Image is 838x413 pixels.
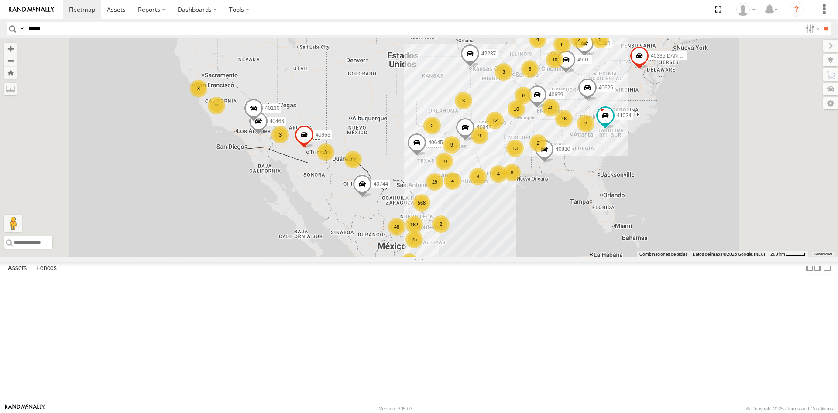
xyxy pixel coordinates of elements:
[477,125,491,131] span: 40942
[271,126,289,143] div: 3
[401,253,418,271] div: 54
[814,253,832,256] a: Condiciones
[651,53,689,59] span: 40335 DAÑADO
[316,132,330,138] span: 40963
[455,92,472,109] div: 3
[733,3,759,16] div: Juan Lopez
[577,57,589,63] span: 4991
[405,216,423,233] div: 162
[529,134,547,152] div: 2
[768,251,808,257] button: Escala del mapa: 200 km por 43 píxeles
[506,140,524,157] div: 13
[693,252,765,256] span: Datos del mapa ©2025 Google, INEGI
[787,406,833,411] a: Terms and Conditions
[577,115,594,132] div: 2
[4,55,17,67] button: Zoom out
[388,218,405,236] div: 48
[18,22,25,35] label: Search Query
[823,97,838,109] label: Map Settings
[344,151,362,168] div: 12
[553,36,571,53] div: 6
[469,168,487,185] div: 3
[515,87,532,104] div: 9
[591,31,609,48] div: 2
[270,119,284,125] span: 40466
[599,85,613,91] span: 40626
[436,153,453,170] div: 10
[5,404,45,413] a: Visit our Website
[190,80,207,97] div: 8
[546,51,563,68] div: 10
[471,127,488,144] div: 9
[486,112,504,129] div: 12
[823,262,831,274] label: Hide Summary Table
[617,113,631,119] span: 41024
[555,110,573,127] div: 46
[444,172,461,190] div: 4
[596,40,610,46] span: 40324
[413,194,430,212] div: 568
[423,117,441,134] div: 2
[9,7,54,13] img: rand-logo.svg
[503,164,521,181] div: 8
[4,215,22,232] button: Arrastra el hombrecito naranja al mapa para abrir Street View
[426,173,443,191] div: 29
[549,92,563,98] span: 40699
[4,67,17,79] button: Zoom Home
[802,22,821,35] label: Search Filter Options
[265,105,279,111] span: 40130
[432,215,450,233] div: 2
[374,181,388,187] span: 40744
[508,100,525,118] div: 10
[639,251,687,257] button: Combinaciones de teclas
[481,51,496,57] span: 42237
[529,31,546,48] div: 4
[790,3,804,17] i: ?
[32,262,61,274] label: Fences
[570,31,588,48] div: 2
[317,143,334,161] div: 3
[428,140,443,146] span: 40645
[495,63,512,81] div: 3
[405,231,423,248] div: 25
[542,99,560,116] div: 40
[814,262,822,274] label: Dock Summary Table to the Right
[746,406,833,411] div: © Copyright 2025 -
[443,136,460,154] div: 9
[208,97,225,114] div: 2
[805,262,814,274] label: Dock Summary Table to the Left
[379,406,412,411] div: Version: 305.03
[770,252,785,256] span: 200 km
[490,165,507,183] div: 4
[556,146,570,152] span: 40830
[4,83,17,95] label: Measure
[3,262,31,274] label: Assets
[521,60,539,78] div: 6
[4,43,17,55] button: Zoom in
